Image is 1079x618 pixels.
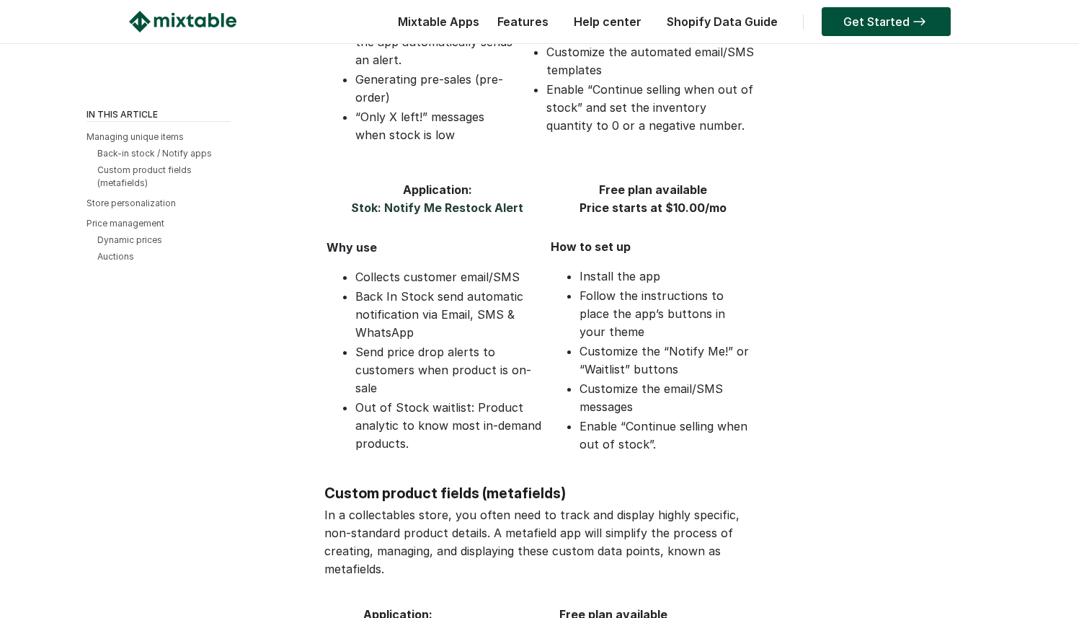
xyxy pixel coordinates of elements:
[355,268,548,286] li: Collects customer email/SMS
[546,81,755,135] li: Enable “Continue selling when out of stock” and set the inventory quantity to 0 or a negative num...
[324,485,757,503] h3: Custom product fields (metafields)
[355,343,548,397] li: Send price drop alerts to customers when product is on-sale
[391,11,479,40] div: Mixtable Apps
[97,148,212,159] a: Back-in stock / Notify apps
[910,17,929,26] img: arrow-right.svg
[580,343,755,379] li: Customize the “Notify Me!” or “Waitlist” buttons
[580,418,755,454] li: Enable “Continue selling when out of stock”.
[546,43,755,79] li: Customize the automated email/SMS templates
[551,239,631,254] strong: How to set up
[327,240,377,255] strong: Why use
[580,268,755,286] li: Install the app
[822,7,951,36] a: Get Started
[660,14,785,29] a: Shopify Data Guide
[550,180,755,218] th: Free plan available Price starts at $10.00/mo
[490,14,556,29] a: Features
[129,11,236,32] img: Mixtable logo
[97,251,134,262] a: Auctions
[355,71,515,107] li: Generating pre-sales (pre-order)
[567,14,649,29] a: Help center
[349,200,525,215] a: Stok: Notify Me Restock Alert
[326,180,549,218] th: Application:
[324,506,757,578] p: In a collectables store, you often need to track and display highly specific, non-standard produc...
[580,287,755,341] li: Follow the instructions to place the app’s buttons in your theme
[97,234,162,245] a: Dynamic prices
[97,164,192,188] a: Custom product fields (metafields)
[355,108,515,144] li: “Only X left!” messages when stock is low
[86,108,231,122] div: IN THIS ARTICLE
[86,131,184,142] a: Managing unique items
[355,399,548,453] li: Out of Stock waitlist: Product analytic to know most in-demand products.
[86,218,164,229] a: Price management
[355,288,548,342] li: Back In Stock send automatic notification via Email, SMS & WhatsApp
[580,380,755,416] li: Customize the email/SMS messages
[86,198,176,208] a: Store personalization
